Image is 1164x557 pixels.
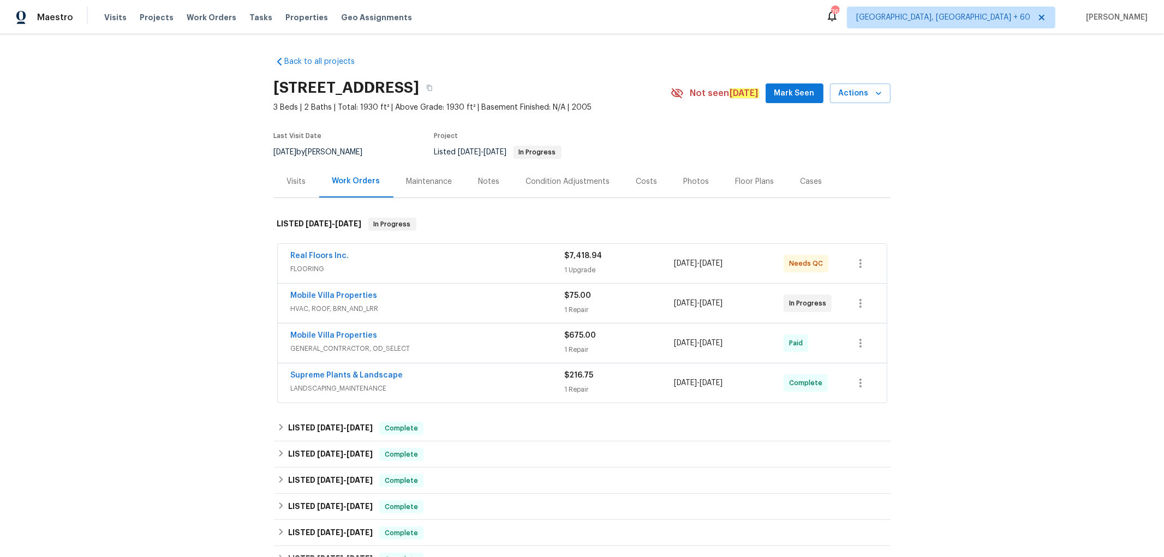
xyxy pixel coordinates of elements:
span: Last Visit Date [274,133,322,139]
span: Complete [380,423,422,434]
h6: LISTED [288,448,373,461]
span: - [458,148,507,156]
span: Complete [380,475,422,486]
span: [DATE] [700,260,723,267]
div: Photos [684,176,709,187]
span: [DATE] [336,220,362,227]
span: [DATE] [317,502,343,510]
span: - [317,450,373,458]
span: Projects [140,12,174,23]
span: [DATE] [700,379,723,387]
span: Complete [380,528,422,538]
div: LISTED [DATE]-[DATE]Complete [274,441,891,468]
div: 1 Repair [565,384,674,395]
span: [DATE] [347,529,373,536]
span: Needs QC [789,258,827,269]
span: [DATE] [674,300,697,307]
a: Real Floors Inc. [291,252,349,260]
span: - [674,298,723,309]
div: 1 Repair [565,304,674,315]
span: Work Orders [187,12,236,23]
span: [DATE] [317,529,343,536]
span: Geo Assignments [341,12,412,23]
em: [DATE] [730,88,759,98]
span: Project [434,133,458,139]
span: [DATE] [674,379,697,387]
span: [DATE] [347,476,373,484]
a: Mobile Villa Properties [291,332,378,339]
div: LISTED [DATE]-[DATE]Complete [274,494,891,520]
h6: LISTED [288,474,373,487]
span: $7,418.94 [565,252,602,260]
span: [DATE] [484,148,507,156]
span: - [674,258,723,269]
h6: LISTED [288,500,373,513]
span: In Progress [369,219,415,230]
button: Mark Seen [766,83,823,104]
div: Floor Plans [736,176,774,187]
span: Visits [104,12,127,23]
span: FLOORING [291,263,565,274]
span: [DATE] [458,148,481,156]
div: LISTED [DATE]-[DATE]Complete [274,415,891,441]
span: - [317,424,373,432]
span: [DATE] [317,450,343,458]
span: [PERSON_NAME] [1082,12,1148,23]
div: 1 Upgrade [565,265,674,275]
span: - [317,529,373,536]
span: [DATE] [347,502,373,510]
div: Costs [636,176,658,187]
span: [DATE] [674,339,697,347]
a: Back to all projects [274,56,379,67]
h6: LISTED [288,526,373,540]
div: Cases [801,176,822,187]
h2: [STREET_ADDRESS] [274,82,420,93]
span: Paid [789,338,807,349]
span: - [306,220,362,227]
span: Complete [380,449,422,460]
span: - [317,502,373,510]
span: - [674,338,723,349]
span: Actions [839,87,882,100]
span: Complete [380,501,422,512]
span: $216.75 [565,372,594,379]
span: [DATE] [317,424,343,432]
span: - [674,378,723,388]
div: 1 Repair [565,344,674,355]
span: [DATE] [347,450,373,458]
span: Tasks [249,14,272,21]
span: HVAC, ROOF, BRN_AND_LRR [291,303,565,314]
span: - [317,476,373,484]
span: [DATE] [674,260,697,267]
h6: LISTED [288,422,373,435]
span: [GEOGRAPHIC_DATA], [GEOGRAPHIC_DATA] + 60 [856,12,1030,23]
span: Listed [434,148,562,156]
a: Supreme Plants & Landscape [291,372,403,379]
span: Properties [285,12,328,23]
span: In Progress [515,149,560,155]
span: Complete [789,378,827,388]
div: LISTED [DATE]-[DATE]In Progress [274,207,891,242]
div: Visits [287,176,306,187]
div: Notes [479,176,500,187]
span: [DATE] [317,476,343,484]
span: [DATE] [347,424,373,432]
span: [DATE] [700,300,723,307]
span: Mark Seen [774,87,815,100]
span: In Progress [789,298,831,309]
div: 765 [831,7,839,17]
span: $675.00 [565,332,596,339]
h6: LISTED [277,218,362,231]
button: Actions [830,83,891,104]
button: Copy Address [420,78,439,98]
div: Maintenance [407,176,452,187]
span: LANDSCAPING_MAINTENANCE [291,383,565,394]
div: LISTED [DATE]-[DATE]Complete [274,520,891,546]
a: Mobile Villa Properties [291,292,378,300]
span: GENERAL_CONTRACTOR, OD_SELECT [291,343,565,354]
div: by [PERSON_NAME] [274,146,376,159]
span: [DATE] [306,220,332,227]
span: $75.00 [565,292,592,300]
span: [DATE] [274,148,297,156]
div: Condition Adjustments [526,176,610,187]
